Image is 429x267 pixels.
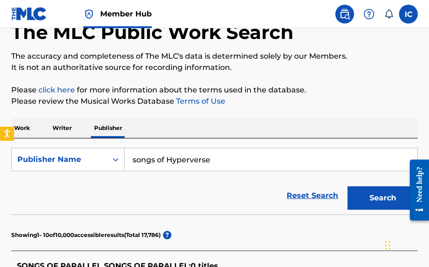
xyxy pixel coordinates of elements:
[403,152,429,229] iframe: Resource Center
[50,118,74,138] p: Writer
[385,231,391,259] div: Drag
[335,5,354,23] a: Public Search
[382,222,429,267] iframe: Chat Widget
[339,8,350,20] img: search
[11,96,418,107] p: Please review the Musical Works Database
[399,5,418,23] div: User Menu
[11,21,294,44] h1: The MLC Public Work Search
[38,85,75,94] a: click here
[11,84,418,96] p: Please for more information about the terms used in the database.
[282,185,343,206] a: Reset Search
[17,154,102,165] div: Publisher Name
[11,148,418,214] form: Search Form
[384,9,393,19] div: Notifications
[11,62,418,73] p: It is not an authoritative source for recording information.
[360,5,378,23] div: Help
[174,97,225,106] a: Terms of Use
[83,8,95,20] img: Top Rightsholder
[100,8,152,19] span: Member Hub
[363,8,375,20] img: help
[11,7,47,21] img: MLC Logo
[11,118,33,138] p: Work
[91,118,125,138] p: Publisher
[348,186,418,210] button: Search
[163,231,171,239] span: ?
[11,51,418,62] p: The accuracy and completeness of The MLC's data is determined solely by our Members.
[11,231,161,239] p: Showing 1 - 10 of 10,000 accessible results (Total 17,786 )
